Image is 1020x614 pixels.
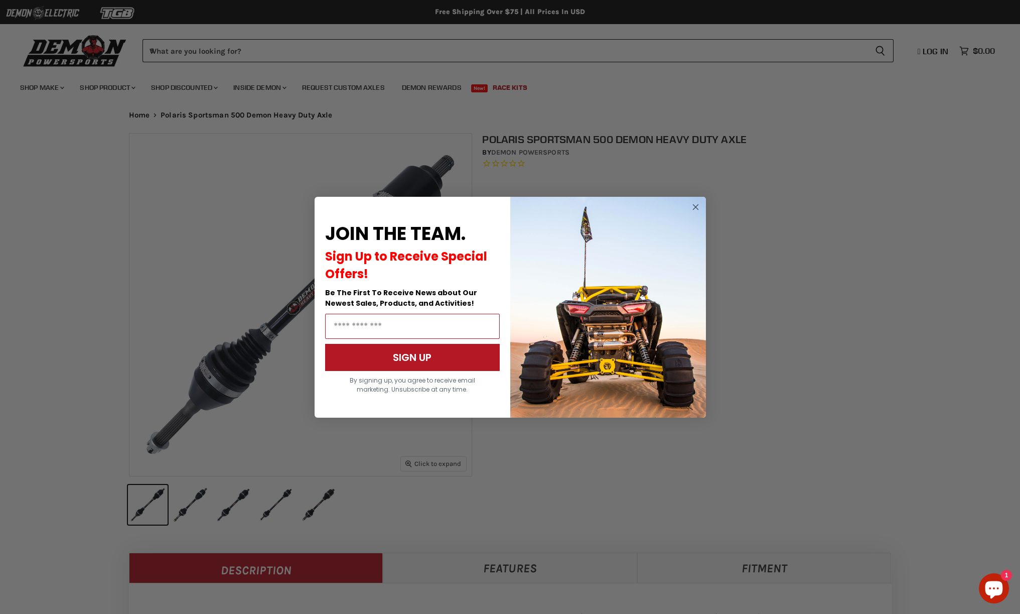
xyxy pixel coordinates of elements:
inbox-online-store-chat: Shopify online store chat [976,573,1012,606]
input: Email Address [325,314,500,339]
span: By signing up, you agree to receive email marketing. Unsubscribe at any time. [350,376,475,394]
img: a9095488-b6e7-41ba-879d-588abfab540b.jpeg [510,197,706,418]
button: SIGN UP [325,344,500,371]
button: Close dialog [689,201,702,213]
span: Be The First To Receive News about Our Newest Sales, Products, and Activities! [325,288,477,308]
span: JOIN THE TEAM. [325,221,466,247]
span: Sign Up to Receive Special Offers! [325,248,487,282]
